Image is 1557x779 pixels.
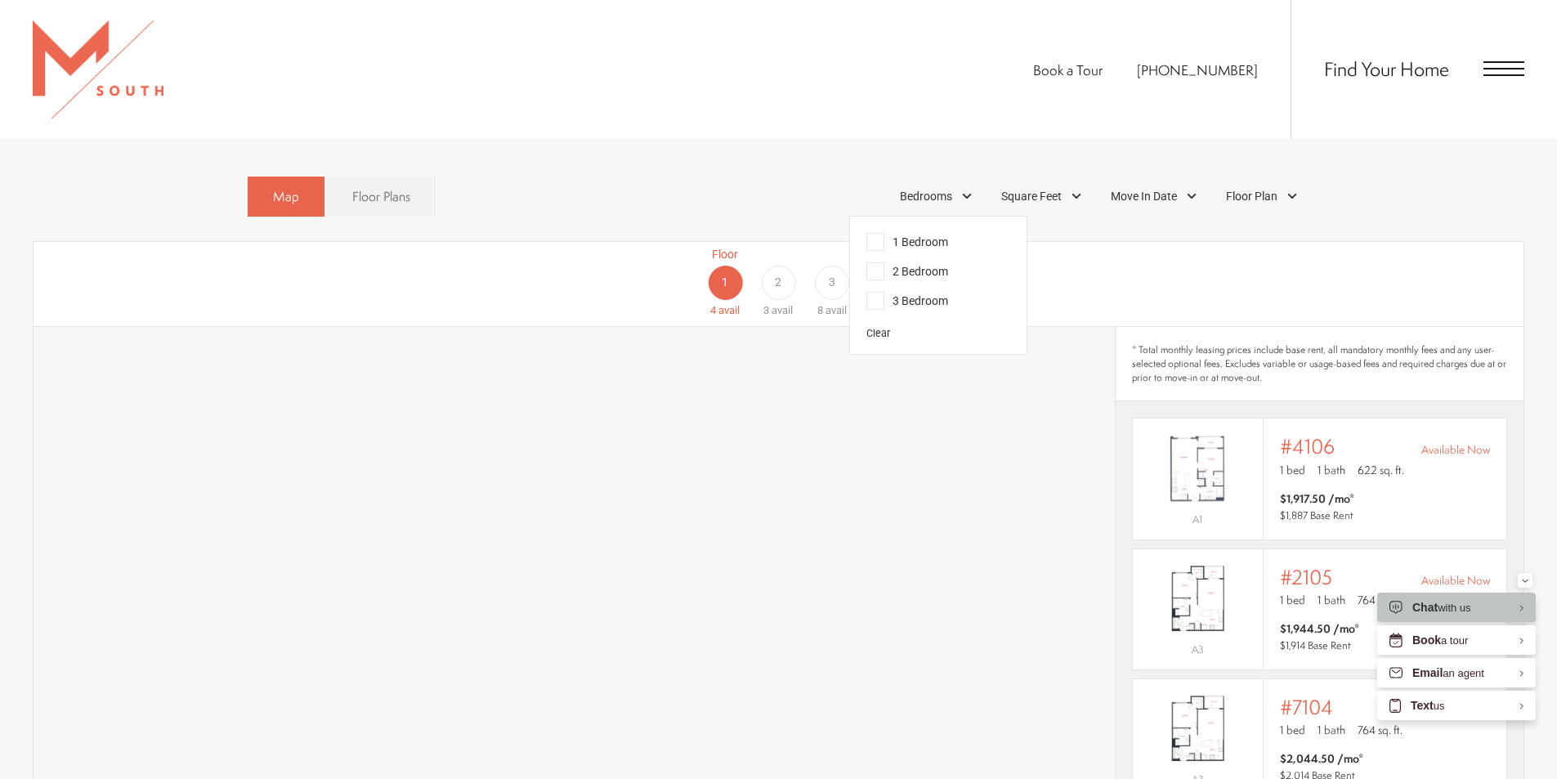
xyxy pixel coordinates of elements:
a: Find Your Home [1324,56,1449,82]
span: Move In Date [1111,188,1177,205]
span: A3 [1192,642,1204,656]
span: 764 sq. ft. [1358,592,1403,608]
span: avail [772,304,793,316]
span: Square Feet [1001,188,1062,205]
span: 1 bed [1280,592,1305,608]
span: 1 Bedroom [866,233,948,251]
span: A1 [1192,513,1202,526]
a: Floor 2 [752,246,805,319]
button: Clear [866,326,890,342]
span: Floor Plan [1226,188,1277,205]
button: Open Menu [1483,61,1524,76]
span: #7104 [1280,696,1333,719]
img: #7104 - 1 bedroom floor plan layout with 1 bathroom and 764 square feet [1133,687,1263,769]
span: avail [825,304,847,316]
span: 1 bath [1318,592,1345,608]
span: Available Now [1421,441,1490,458]
span: 3 Bedroom [866,292,948,310]
span: 1 bed [1280,462,1305,478]
span: 1 bath [1318,462,1345,478]
span: 2 [775,274,781,291]
span: 622 sq. ft. [1358,462,1404,478]
span: [PHONE_NUMBER] [1137,60,1258,79]
a: Floor 3 [805,246,858,319]
span: 1 bath [1318,722,1345,738]
span: Map [273,187,299,206]
img: #2105 - 1 bedroom floor plan layout with 1 bathroom and 764 square feet [1133,557,1263,639]
img: #4106 - 1 bedroom floor plan layout with 1 bathroom and 622 square feet [1133,428,1263,509]
span: * Total monthly leasing prices include base rent, all mandatory monthly fees and any user-selecte... [1132,343,1507,384]
span: 2 Bedroom [866,262,948,280]
span: $1,887 Base Rent [1280,508,1353,522]
span: $2,044.50 /mo* [1280,750,1363,767]
span: 3 [763,304,769,316]
a: View #2105 [1132,548,1507,670]
span: $1,944.50 /mo* [1280,620,1359,637]
img: MSouth [33,20,163,119]
a: View #4106 [1132,418,1507,539]
a: Book a Tour [1033,60,1103,79]
span: #2105 [1280,566,1332,589]
span: 1 bed [1280,722,1305,738]
span: Available Now [1421,572,1490,589]
span: #4106 [1280,435,1335,458]
a: Call Us at 813-570-8014 [1137,60,1258,79]
span: 3 [829,274,835,291]
span: 764 sq. ft. [1358,722,1403,738]
span: Bedrooms [900,188,952,205]
span: $1,914 Base Rent [1280,638,1351,652]
span: Floor Plans [352,187,410,206]
span: $1,917.50 /mo* [1280,490,1354,507]
span: 8 [817,304,823,316]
